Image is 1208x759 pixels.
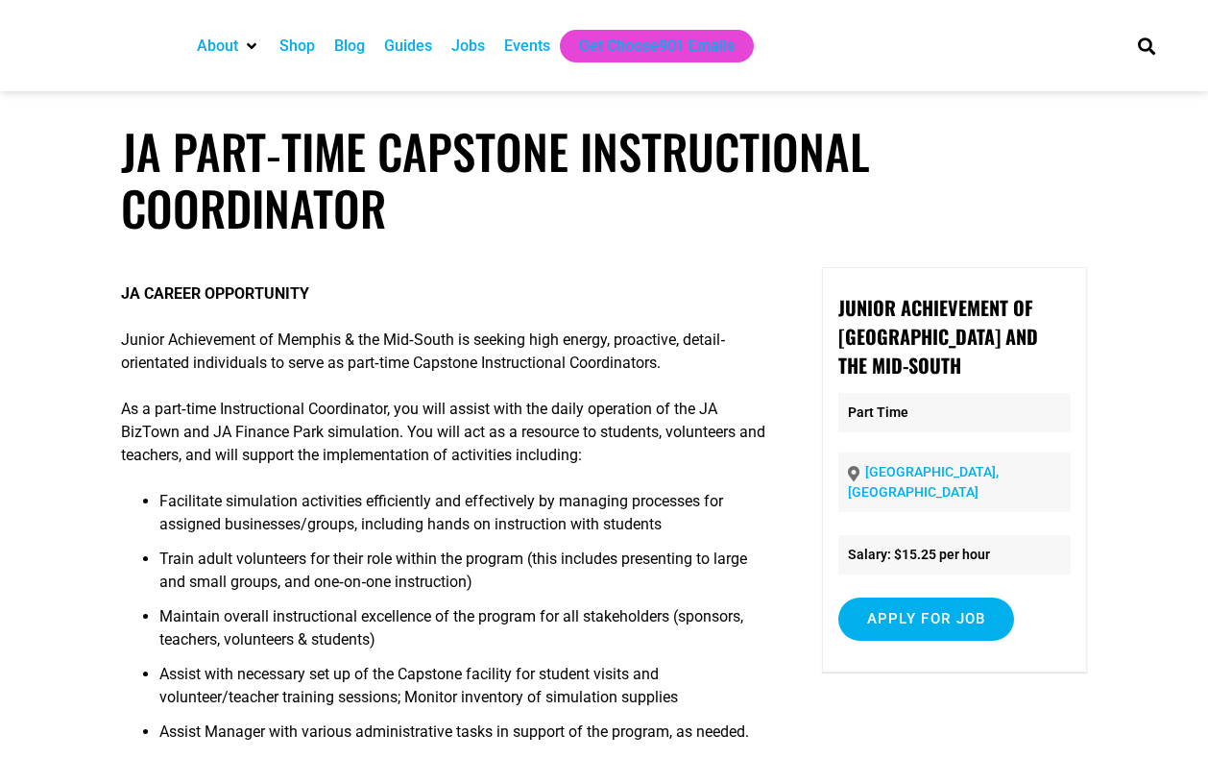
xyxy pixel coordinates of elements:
p: Part Time [838,393,1072,432]
strong: Junior Achievement of [GEOGRAPHIC_DATA] and the Mid-South [838,293,1038,379]
li: Assist with necessary set up of the Capstone facility for student visits and volunteer/teacher tr... [159,663,773,721]
li: Train adult volunteers for their role within the program (this includes presenting to large and s... [159,548,773,605]
a: Jobs [451,35,485,58]
a: Blog [334,35,365,58]
nav: Main nav [187,30,1105,62]
li: Facilitate simulation activities efficiently and effectively by managing processes for assigned b... [159,490,773,548]
h1: JA Part‐time Capstone Instructional Coordinator [121,123,1087,236]
li: Salary: $15.25 per hour [838,535,1072,575]
a: Get Choose901 Emails [579,35,735,58]
div: About [187,30,270,62]
li: Maintain overall instructional excellence of the program for all stakeholders (sponsors, teachers... [159,605,773,663]
a: Shop [279,35,315,58]
p: Junior Achievement of Memphis & the Mid‐South is seeking high energy, proactive, detail‐ orientat... [121,329,773,375]
a: About [197,35,238,58]
strong: JA CAREER OPPORTUNITY [121,284,309,303]
div: Search [1131,30,1163,61]
li: Assist Manager with various administrative tasks in support of the program, as needed. [159,721,773,755]
a: [GEOGRAPHIC_DATA], [GEOGRAPHIC_DATA] [848,464,999,500]
a: Events [504,35,550,58]
input: Apply for job [838,598,1015,641]
a: Guides [384,35,432,58]
p: As a part‐time Instructional Coordinator, you will assist with the daily operation of the JA BizT... [121,398,773,467]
